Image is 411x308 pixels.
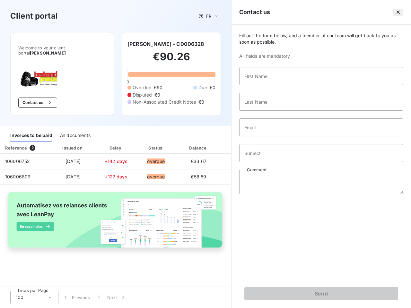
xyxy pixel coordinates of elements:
span: €0 [210,84,215,91]
span: Overdue [133,84,151,91]
input: placeholder [239,144,403,162]
span: [DATE] [66,158,81,164]
div: All documents [60,129,91,142]
div: Status [137,145,175,151]
span: overdue [147,158,165,164]
button: 1 [94,291,103,304]
span: 106006752 [5,158,30,164]
span: 1 [98,295,100,300]
div: Issued on [51,145,95,151]
button: Send [244,287,398,300]
button: Next [103,291,130,304]
span: Welcome to your client portal [18,45,106,56]
span: €90 [154,84,162,91]
span: +127 days [105,174,127,179]
span: [DATE] [66,174,81,179]
span: overdue [147,174,165,179]
span: Non-Associated Credit Notes [133,99,196,105]
span: 106006809 [5,174,31,179]
span: Disputed [133,92,152,98]
div: Invoices to be paid [10,129,52,142]
div: Balance [178,145,219,151]
input: placeholder [239,118,403,136]
img: Company logo [18,71,59,87]
span: FR [206,13,211,19]
span: Fill out the form below, and a member of our team will get back to you as soon as possible. [239,32,403,45]
button: Previous [58,291,94,304]
span: 0 [127,79,129,84]
h6: [PERSON_NAME] - C0006328 [127,40,204,48]
div: Delay [98,145,135,151]
span: €0 [154,92,160,98]
h2: €90.26 [127,50,215,70]
span: 100 [16,294,23,301]
h5: Contact us [239,8,270,17]
span: Due [198,84,207,91]
input: placeholder [239,93,403,111]
h3: Client portal [10,10,58,22]
span: +142 days [105,158,127,164]
div: Reference [5,145,27,150]
span: [PERSON_NAME] [30,50,66,56]
input: placeholder [239,67,403,85]
span: €0 [198,99,204,105]
img: banner [3,189,229,257]
button: Contact us [18,98,57,108]
span: 2 [30,145,35,151]
span: €33.67 [191,158,206,164]
div: PDF [222,145,254,151]
span: €56.59 [191,174,206,179]
span: All fields are mandatory [239,53,403,59]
